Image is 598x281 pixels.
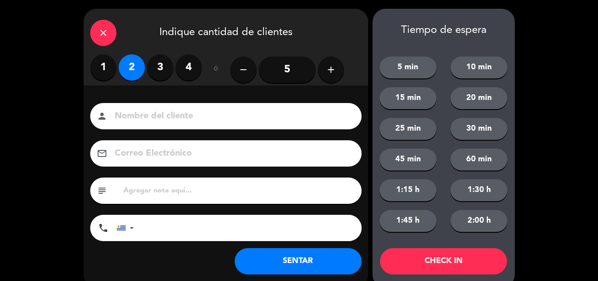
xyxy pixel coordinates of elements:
[97,111,107,121] i: person
[97,185,107,196] i: subject
[90,54,116,81] label: 1
[235,248,362,274] button: SENTAR
[450,210,507,232] button: 2:00 h
[380,149,436,171] button: 45 min
[238,64,249,75] i: remove
[450,57,507,78] button: 10 min
[98,28,109,38] i: close
[450,118,507,140] button: 30 min
[117,215,137,241] div: Uruguay: +598
[176,54,202,81] label: 4
[119,54,145,81] label: 2
[450,87,507,109] button: 20 min
[114,109,350,124] input: Nombre del cliente
[380,210,436,232] button: 1:45 h
[450,149,507,171] button: 60 min
[373,24,515,37] div: Tiempo de espera
[123,185,355,197] input: Agregar nota aquí...
[380,118,436,140] button: 25 min
[98,223,109,233] i: phone
[380,87,436,109] button: 15 min
[450,179,507,201] button: 1:30 h
[114,146,350,161] input: Correo Electrónico
[202,54,230,85] div: ó
[97,148,107,159] i: email
[326,64,336,75] i: add
[380,57,436,78] button: 5 min
[380,179,436,201] button: 1:15 h
[147,54,173,81] label: 3
[380,248,507,274] button: CHECK IN
[84,9,368,54] div: Indique cantidad de clientes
